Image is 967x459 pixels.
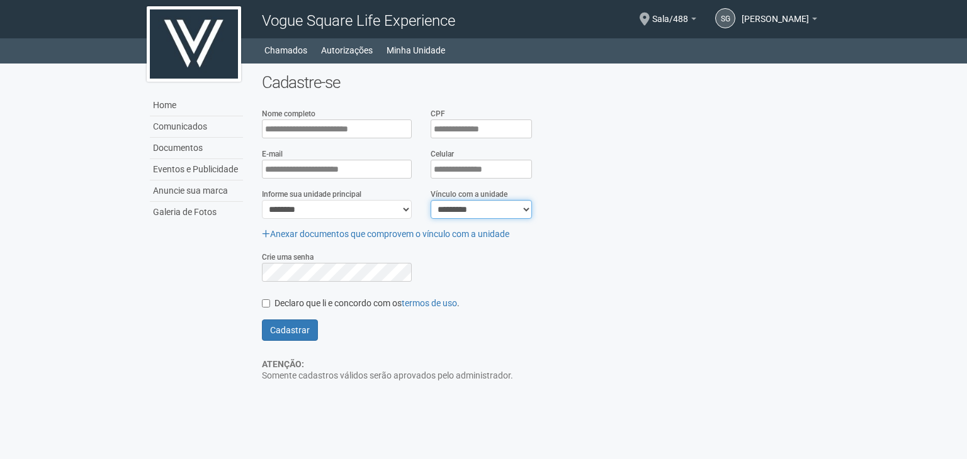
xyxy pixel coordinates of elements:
[262,297,460,310] label: Declaro que li e concordo com os .
[150,180,243,202] a: Anuncie sua marca
[262,299,270,307] input: Declaro que li e concordo com ostermos de uso.
[431,189,507,200] label: Vínculo com a unidade
[150,138,243,159] a: Documentos
[715,8,735,28] a: SG
[150,116,243,138] a: Comunicados
[652,2,688,24] span: Sala/488
[262,229,509,239] a: Anexar documentos que comprovem o vínculo com a unidade
[262,108,315,119] label: Nome completo
[264,41,307,59] a: Chamados
[262,319,318,341] button: Cadastrar
[262,252,314,263] label: Crie uma senha
[262,148,283,160] label: E-mail
[262,358,820,381] p: Somente cadastros válidos serão aprovados pelo administrador.
[402,298,457,308] a: termos de uso
[742,16,817,26] a: [PERSON_NAME]
[150,202,243,223] a: Galeria de Fotos
[150,159,243,180] a: Eventos e Publicidade
[262,12,455,30] span: Vogue Square Life Experience
[742,2,809,24] span: STEPHANNE GOUVEIA
[431,148,454,160] label: Celular
[150,95,243,116] a: Home
[321,41,373,59] a: Autorizações
[387,41,445,59] a: Minha Unidade
[262,73,820,92] h2: Cadastre-se
[652,16,696,26] a: Sala/488
[262,359,304,369] strong: ATENÇÃO:
[262,189,361,200] label: Informe sua unidade principal
[147,6,241,82] img: logo.jpg
[431,108,445,119] label: CPF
